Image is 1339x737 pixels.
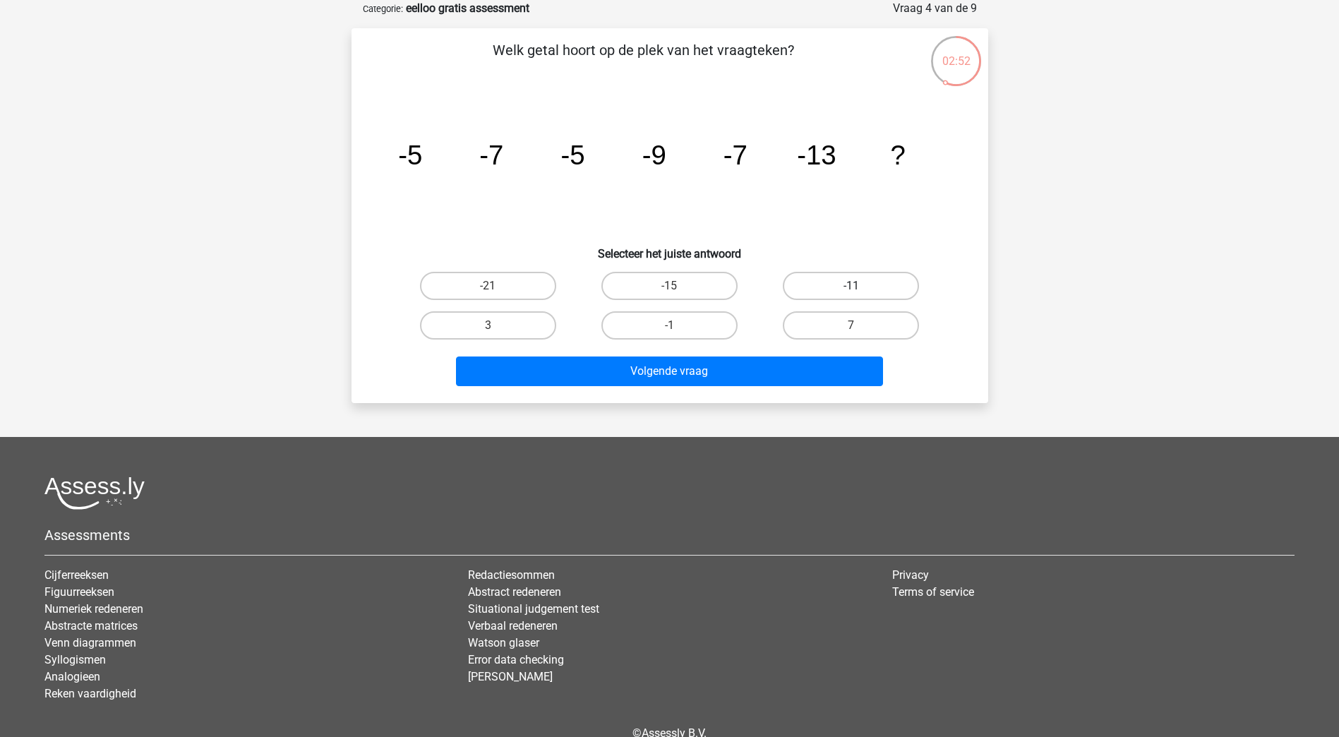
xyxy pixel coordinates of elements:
[890,140,905,170] tspan: ?
[601,311,738,340] label: -1
[479,140,503,170] tspan: -7
[601,272,738,300] label: -15
[468,585,561,599] a: Abstract redeneren
[44,602,143,616] a: Numeriek redeneren
[468,602,599,616] a: Situational judgement test
[468,653,564,666] a: Error data checking
[406,1,529,15] strong: eelloo gratis assessment
[783,272,919,300] label: -11
[44,636,136,649] a: Venn diagrammen
[420,272,556,300] label: -21
[44,653,106,666] a: Syllogismen
[44,527,1295,544] h5: Assessments
[642,140,666,170] tspan: -9
[374,40,913,82] p: Welk getal hoort op de plek van het vraagteken?
[468,636,539,649] a: Watson glaser
[930,35,983,70] div: 02:52
[374,236,966,260] h6: Selecteer het juiste antwoord
[44,619,138,633] a: Abstracte matrices
[420,311,556,340] label: 3
[44,477,145,510] img: Assessly logo
[44,687,136,700] a: Reken vaardigheid
[468,670,553,683] a: [PERSON_NAME]
[456,356,883,386] button: Volgende vraag
[468,619,558,633] a: Verbaal redeneren
[398,140,422,170] tspan: -5
[363,4,403,14] small: Categorie:
[783,311,919,340] label: 7
[468,568,555,582] a: Redactiesommen
[44,585,114,599] a: Figuurreeksen
[797,140,836,170] tspan: -13
[44,670,100,683] a: Analogieen
[892,568,929,582] a: Privacy
[560,140,584,170] tspan: -5
[892,585,974,599] a: Terms of service
[723,140,747,170] tspan: -7
[44,568,109,582] a: Cijferreeksen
